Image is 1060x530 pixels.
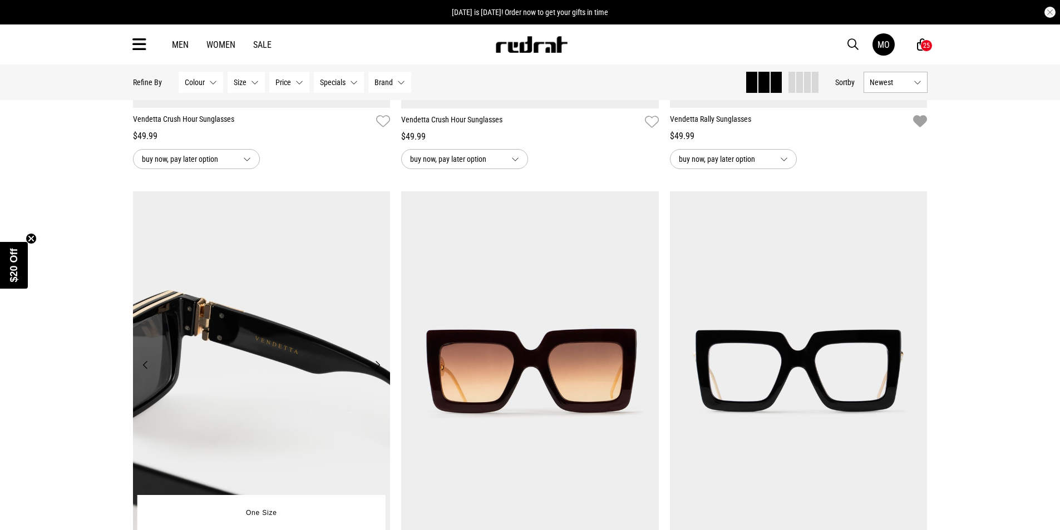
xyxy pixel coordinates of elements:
[847,78,855,87] span: by
[670,113,909,130] a: Vendetta Rally Sunglasses
[877,39,890,50] div: MO
[26,233,37,244] button: Close teaser
[179,72,223,93] button: Colour
[206,39,235,50] a: Women
[401,149,528,169] button: buy now, pay later option
[228,72,265,93] button: Size
[133,78,162,87] p: Refine By
[495,36,568,53] img: Redrat logo
[923,42,930,49] div: 25
[917,39,928,51] a: 25
[275,78,291,87] span: Price
[371,358,384,372] button: Next
[142,152,234,166] span: buy now, pay later option
[185,78,205,87] span: Colour
[835,76,855,89] button: Sortby
[133,149,260,169] button: buy now, pay later option
[234,78,246,87] span: Size
[238,503,285,523] button: One Size
[253,39,272,50] a: Sale
[870,78,909,87] span: Newest
[133,113,372,130] a: Vendetta Crush Hour Sunglasses
[401,114,640,130] a: Vendetta Crush Hour Sunglasses
[670,149,797,169] button: buy now, pay later option
[410,152,502,166] span: buy now, pay later option
[8,248,19,282] span: $20 Off
[452,8,608,17] span: [DATE] is [DATE]! Order now to get your gifts in time
[269,72,309,93] button: Price
[9,4,42,38] button: Open LiveChat chat widget
[401,130,659,143] div: $49.99
[374,78,393,87] span: Brand
[172,39,189,50] a: Men
[139,358,152,372] button: Previous
[679,152,771,166] span: buy now, pay later option
[320,78,346,87] span: Specials
[368,72,411,93] button: Brand
[314,72,364,93] button: Specials
[864,72,928,93] button: Newest
[670,130,928,143] div: $49.99
[133,130,391,143] div: $49.99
